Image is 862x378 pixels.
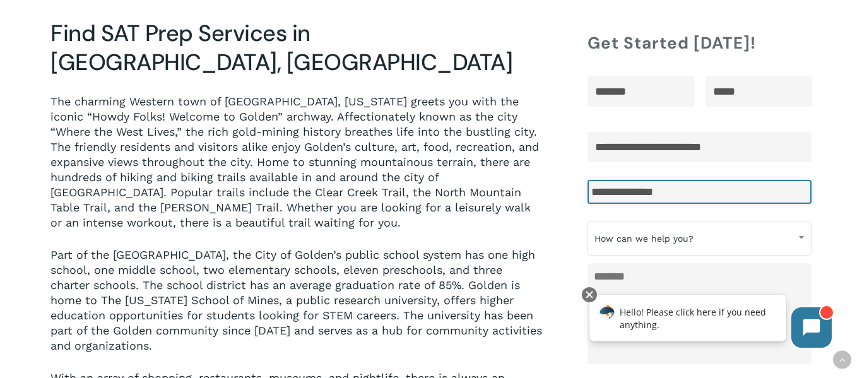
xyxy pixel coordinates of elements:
[587,32,812,54] h4: Get Started [DATE]!
[576,285,844,360] iframe: Chatbot
[588,225,811,252] span: How can we help you?
[587,221,812,256] span: How can we help you?
[50,94,543,247] p: The charming Western town of [GEOGRAPHIC_DATA], [US_STATE] greets you with the iconic “Howdy Folk...
[50,19,543,77] h3: Find SAT Prep Services in [GEOGRAPHIC_DATA], [GEOGRAPHIC_DATA]
[50,247,543,370] p: Part of the [GEOGRAPHIC_DATA], the City of Golden’s public school system has one high school, one...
